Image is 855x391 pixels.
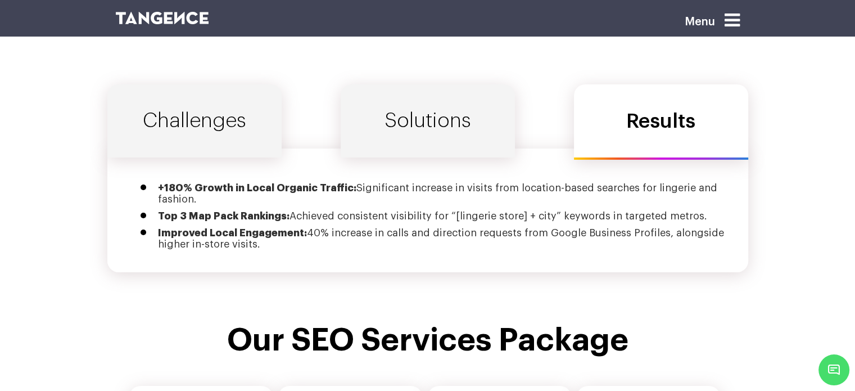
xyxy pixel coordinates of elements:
span: Chat Widget [818,354,849,385]
a: Solutions [341,84,515,158]
strong: +180% Growth in Local Organic Traffic: [158,183,356,193]
li: Significant increase in visits from location-based searches for lingerie and fashion. [158,182,731,205]
strong: Top 3 Map Pack Rankings: [158,211,289,221]
li: 40% increase in calls and direction requests from Google Business Profiles, alongside higher in-s... [158,227,731,250]
a: Results [574,84,748,160]
a: Challenges [107,84,282,158]
h4: Our SEO Services Package [116,323,740,358]
img: logo SVG [116,12,209,24]
li: Achieved consistent visibility for “[lingerie store] + city” keywords in targeted metros. [158,210,731,222]
strong: Improved Local Engagement: [158,228,307,238]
